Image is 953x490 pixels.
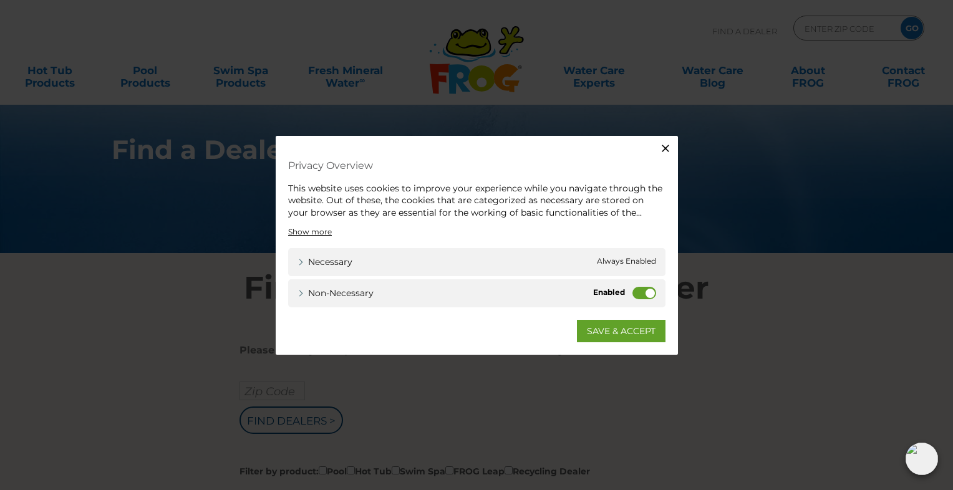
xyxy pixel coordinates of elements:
a: Non-necessary [298,287,374,300]
img: openIcon [906,443,938,475]
a: SAVE & ACCEPT [577,320,665,342]
h4: Privacy Overview [288,154,665,176]
div: This website uses cookies to improve your experience while you navigate through the website. Out ... [288,182,665,219]
a: Necessary [298,256,352,269]
span: Always Enabled [597,256,656,269]
a: Show more [288,226,332,238]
